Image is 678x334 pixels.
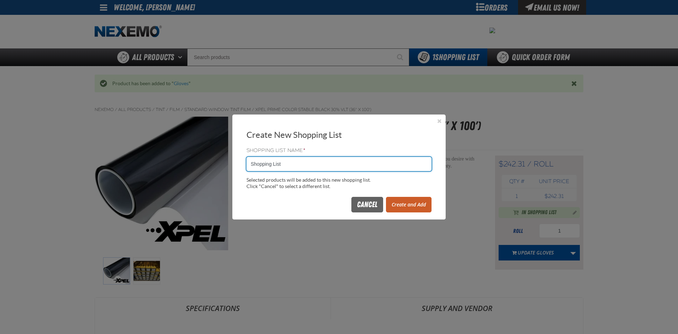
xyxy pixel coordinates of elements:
div: Selected products will be added to this new shopping list. Click "Cancel" to select a different l... [246,177,432,190]
label: Shopping List Name [246,147,432,154]
button: Create and Add [386,197,432,212]
input: Shopping List Name [246,157,432,171]
span: Create New Shopping List [246,130,342,140]
button: Cancel [351,197,383,212]
button: Close the Dialog [435,117,444,125]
